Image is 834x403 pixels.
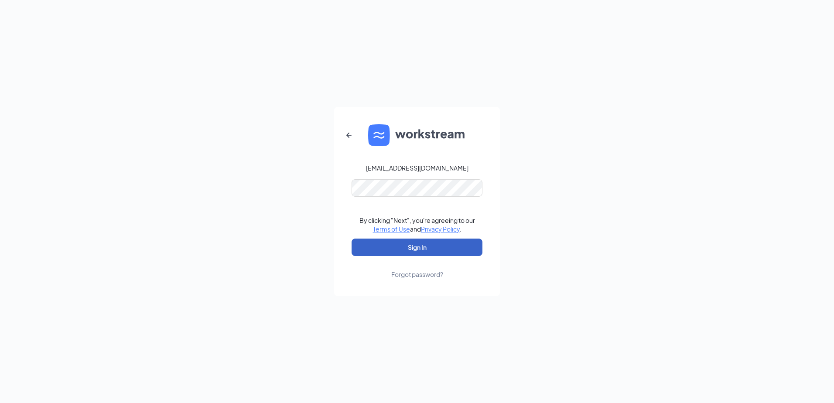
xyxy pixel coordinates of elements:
[373,225,410,233] a: Terms of Use
[338,125,359,146] button: ArrowLeftNew
[391,256,443,279] a: Forgot password?
[391,270,443,279] div: Forgot password?
[421,225,460,233] a: Privacy Policy
[352,239,482,256] button: Sign In
[359,216,475,233] div: By clicking "Next", you're agreeing to our and .
[368,124,466,146] img: WS logo and Workstream text
[344,130,354,140] svg: ArrowLeftNew
[366,164,468,172] div: [EMAIL_ADDRESS][DOMAIN_NAME]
